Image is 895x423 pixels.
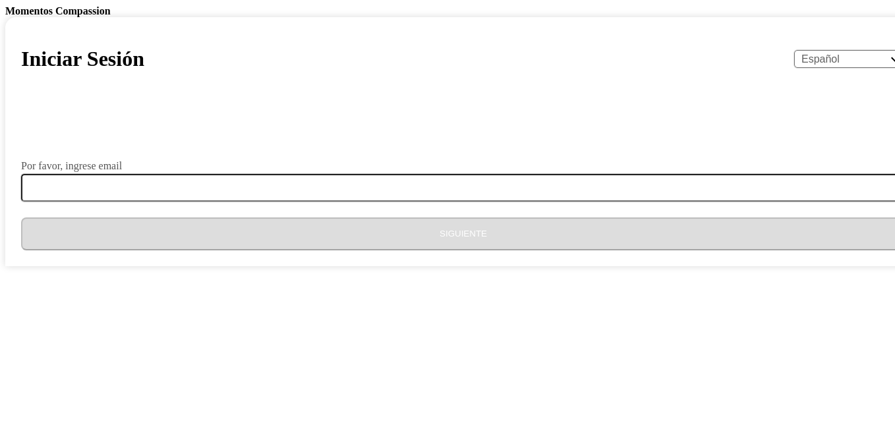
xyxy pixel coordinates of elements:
h1: Iniciar Sesión [21,47,144,71]
b: Momentos Compassion [5,5,111,16]
label: Por favor, ingrese email [21,161,122,171]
